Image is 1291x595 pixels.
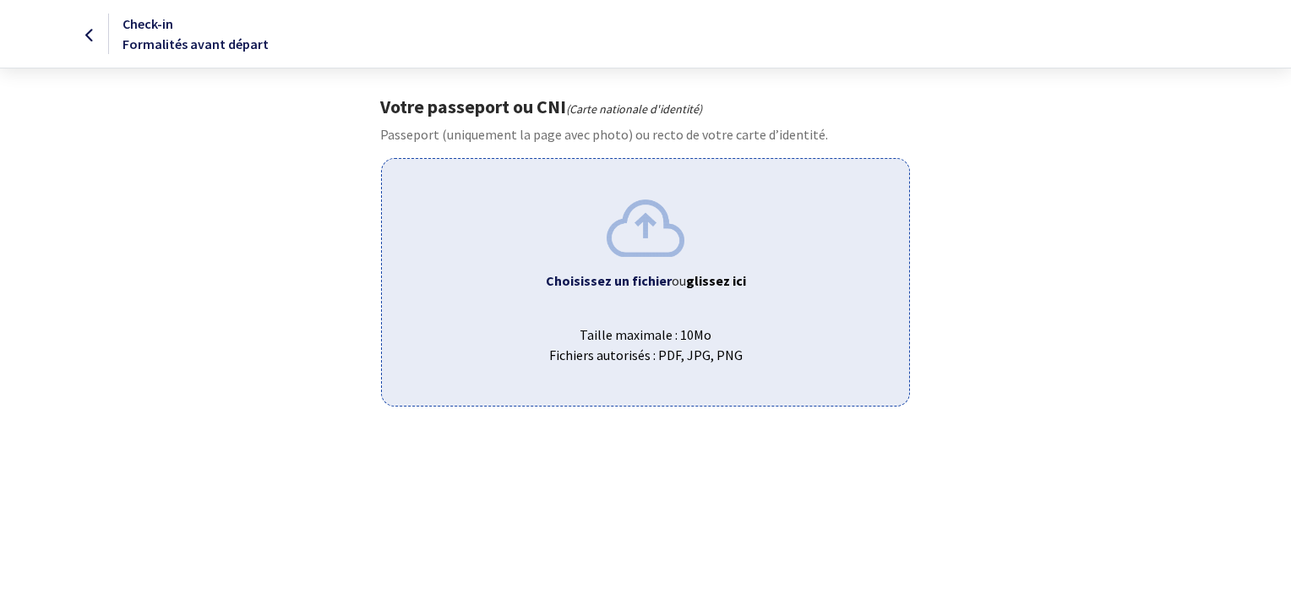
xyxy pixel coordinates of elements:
[607,199,684,256] img: upload.png
[566,101,702,117] i: (Carte nationale d'identité)
[686,272,746,289] b: glissez ici
[546,272,672,289] b: Choisissez un fichier
[380,124,910,145] p: Passeport (uniquement la page avec photo) ou recto de votre carte d’identité.
[395,311,895,365] span: Taille maximale : 10Mo Fichiers autorisés : PDF, JPG, PNG
[380,96,910,117] h1: Votre passeport ou CNI
[672,272,746,289] span: ou
[123,15,269,52] span: Check-in Formalités avant départ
